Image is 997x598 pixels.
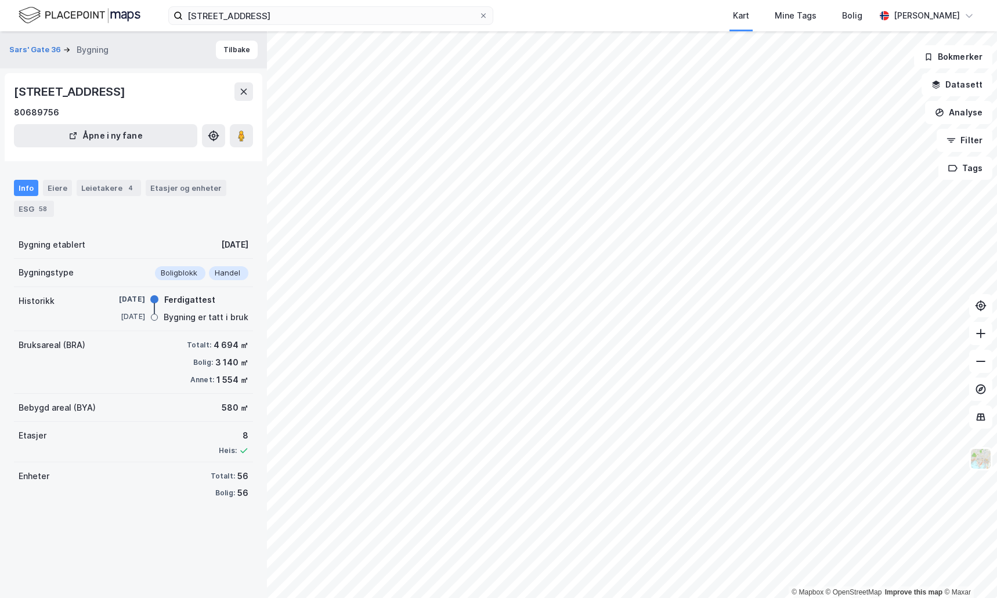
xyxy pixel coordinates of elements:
div: 4 [125,182,136,194]
div: [PERSON_NAME] [894,9,960,23]
div: [DATE] [99,311,145,322]
button: Tags [938,157,992,180]
div: Annet: [190,375,214,385]
button: Bokmerker [914,45,992,68]
div: 4 694 ㎡ [214,338,248,352]
iframe: Chat Widget [939,542,997,598]
div: Bolig: [215,488,235,498]
button: Datasett [922,73,992,96]
div: Totalt: [211,472,235,481]
div: Historikk [19,294,55,308]
div: [DATE] [99,294,145,305]
div: 56 [237,469,248,483]
div: [STREET_ADDRESS] [14,82,128,101]
div: Info [14,180,38,196]
div: Bygning etablert [19,238,85,252]
div: Heis: [219,446,237,455]
div: 3 140 ㎡ [215,356,248,369]
img: logo.f888ab2527a4732fd821a326f86c7f29.svg [19,5,140,26]
div: Bygning er tatt i bruk [164,310,248,324]
button: Filter [937,129,992,152]
div: Leietakere [77,180,141,196]
div: Kart [733,9,749,23]
div: [DATE] [221,238,248,252]
a: Improve this map [885,588,942,596]
div: Ferdigattest [164,293,215,307]
div: Mine Tags [775,9,817,23]
button: Åpne i ny fane [14,124,197,147]
div: Etasjer og enheter [150,183,222,193]
div: Bolig [842,9,862,23]
div: Totalt: [187,340,211,350]
input: Søk på adresse, matrikkel, gårdeiere, leietakere eller personer [183,7,479,24]
div: 8 [219,429,248,443]
div: Kontrollprogram for chat [939,542,997,598]
div: ESG [14,201,54,217]
a: Mapbox [792,588,823,596]
div: 80689756 [14,106,59,119]
div: Bygning [77,43,109,57]
button: Analyse [925,101,992,124]
div: Bruksareal (BRA) [19,338,85,352]
div: Bolig: [193,358,213,367]
div: Enheter [19,469,49,483]
div: 1 554 ㎡ [216,373,248,387]
img: Z [970,448,992,470]
div: 58 [37,203,49,215]
div: Bygningstype [19,266,74,280]
button: Sars' Gate 36 [9,44,63,56]
div: 580 ㎡ [222,401,248,415]
button: Tilbake [216,41,258,59]
div: 56 [237,486,248,500]
a: OpenStreetMap [826,588,882,596]
div: Eiere [43,180,72,196]
div: Bebygd areal (BYA) [19,401,96,415]
div: Etasjer [19,429,46,443]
